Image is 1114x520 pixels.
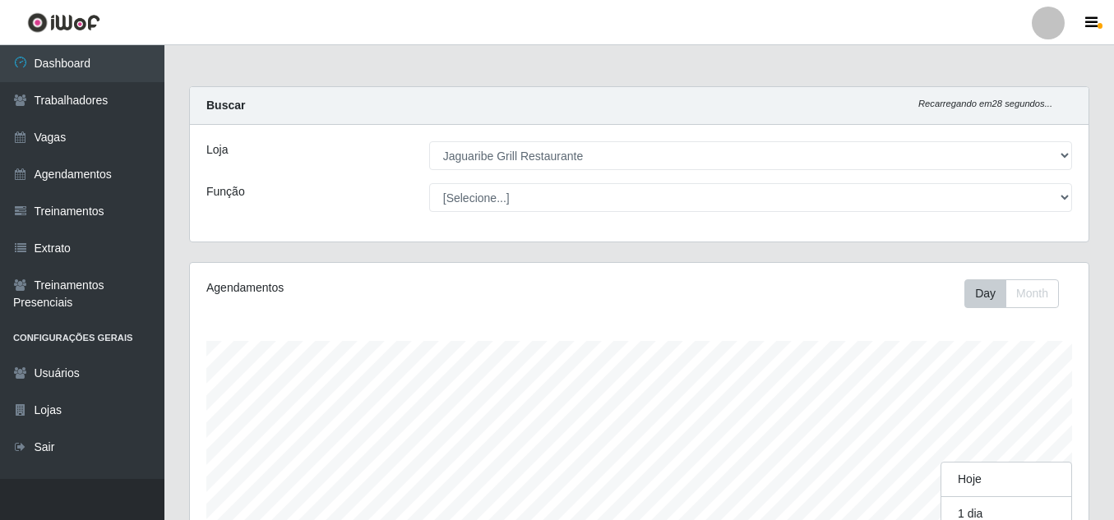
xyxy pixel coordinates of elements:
[206,279,552,297] div: Agendamentos
[206,99,245,112] strong: Buscar
[918,99,1052,108] i: Recarregando em 28 segundos...
[206,141,228,159] label: Loja
[27,12,100,33] img: CoreUI Logo
[964,279,1072,308] div: Toolbar with button groups
[964,279,1059,308] div: First group
[1005,279,1059,308] button: Month
[941,462,1071,497] button: Hoje
[206,183,245,200] label: Função
[964,279,1006,308] button: Day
